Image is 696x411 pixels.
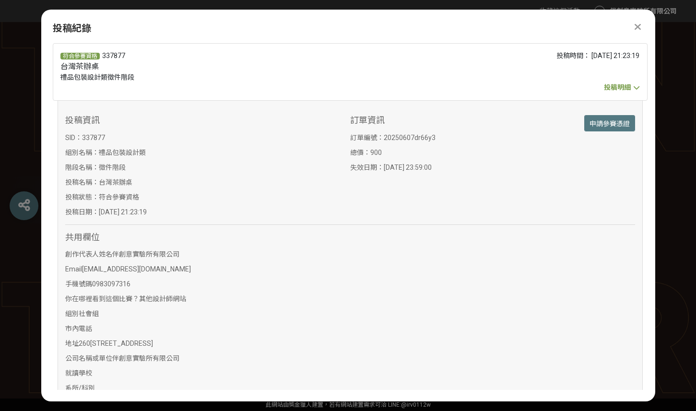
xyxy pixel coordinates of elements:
[65,134,82,141] span: SID：
[65,295,139,303] span: 你在哪裡看到這個比賽？
[82,134,105,141] span: 337877
[266,401,375,408] a: 此網站由獎金獵人建置，若有網站建置需求
[139,295,186,303] span: 其他設計師網站
[60,53,100,59] span: 符合參賽資格
[370,149,382,156] span: 900
[99,164,126,171] span: 徵件階段
[99,193,139,201] span: 符合參賽資格
[401,401,431,408] a: @irv0112w
[65,325,92,332] span: 市內電話
[92,280,130,288] span: 0983097316
[65,208,99,216] span: 投稿日期：
[82,265,191,273] span: [EMAIL_ADDRESS][DOMAIN_NAME]
[65,164,99,171] span: 階段名稱：
[65,384,95,392] span: 系所/科別
[590,120,630,128] span: 申請參賽憑證
[53,21,644,35] div: 投稿紀錄
[79,340,153,347] span: 260[STREET_ADDRESS]
[604,83,631,91] span: 投稿明細
[112,250,179,258] span: 伴創意實驗所有限公司
[65,310,79,317] span: 組別
[102,52,125,59] span: 337877
[266,401,431,408] span: 可洽 LINE:
[112,354,179,362] span: 伴創意實驗所有限公司
[540,7,580,15] span: 收藏這個活動
[65,369,92,377] span: 就讀學校
[65,265,82,273] span: Email
[584,115,635,131] a: 申請參賽憑證
[65,280,92,288] span: 手機號碼
[79,310,99,317] span: 社會組
[384,134,436,141] span: 20250607dr66y3
[99,208,147,216] span: [DATE] 21:23:19
[350,115,493,126] h3: 訂單資訊
[60,73,134,81] span: 禮品包裝設計類徵件階段
[65,193,99,201] span: 投稿狀態：
[350,134,384,141] span: 訂單編號：
[65,250,112,258] span: 創作代表人姓名
[350,149,370,156] span: 總價：
[65,232,635,243] h3: 共用欄位
[99,178,132,186] span: 台灣茶辦桌
[65,354,112,362] span: 公司名稱或單位
[99,149,146,156] span: 禮品包裝設計類
[350,164,384,171] span: 失效日期：
[556,52,639,59] span: 投稿時間： [DATE] 21:23:19
[65,340,79,347] span: 地址
[65,115,208,126] h3: 投稿資訊
[65,178,99,186] span: 投稿名稱：
[65,149,99,156] span: 組別名稱：
[60,62,99,71] span: 台灣茶辦桌
[384,164,432,171] span: [DATE] 23:59:00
